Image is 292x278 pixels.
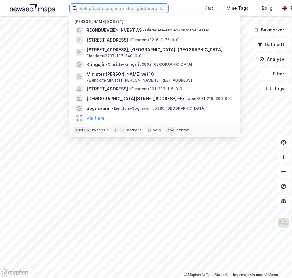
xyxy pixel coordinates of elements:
[2,269,29,276] a: Mapbox homepage
[87,115,105,122] button: Vis flere
[87,71,154,78] span: Minister [PERSON_NAME] vei 10
[87,53,141,58] span: Eiendom • 3207-107-740-0-0
[87,36,128,44] span: [STREET_ADDRESS]
[252,38,290,51] button: Datasett
[10,4,55,13] img: logo.a4113a55bc3d86da70a041830d287a7e.svg
[153,128,161,133] div: velg
[77,4,168,13] input: Søk på adresse, matrikkel, gårdeiere, leietakere eller personer
[87,95,177,102] span: [DEMOGRAPHIC_DATA][STREET_ADDRESS]
[87,78,192,83] span: Eiendom • Minister [PERSON_NAME][STREET_ADDRESS]
[205,5,213,12] div: Kart
[176,128,189,133] div: avbryt
[87,85,128,93] span: [STREET_ADDRESS]
[129,38,131,42] span: •
[87,105,111,112] span: Sognsvann
[262,249,292,278] div: Kontrollprogram for chat
[126,128,142,133] div: markere
[254,53,290,65] button: Analyse
[143,28,209,33] span: Gårdeiere • Hovedkontortjenester
[143,28,145,32] span: •
[112,106,205,111] span: Eiendom • Sognsvann, 0890 [GEOGRAPHIC_DATA]
[87,27,142,34] span: REGNBUEVEIEN INVEST AS
[248,24,290,36] button: Bokmerker
[278,217,289,229] img: Z
[202,273,232,277] a: OpenStreetMap
[178,96,180,101] span: •
[260,68,290,80] button: Filter
[226,5,248,12] div: Mine Tags
[233,273,263,277] a: Improve this map
[129,38,178,42] span: Eiendom • 3216-8-76-0-0
[87,78,88,82] span: •
[105,62,107,67] span: •
[184,273,201,277] a: Mapbox
[105,62,192,67] span: Område • Kringsjå, 0862 [GEOGRAPHIC_DATA]
[87,61,104,68] span: Kringsjå
[92,128,108,133] div: nytt søk
[74,127,91,133] div: Ctrl + k
[261,82,290,95] button: Tags
[87,46,233,53] span: [STREET_ADDRESS], [GEOGRAPHIC_DATA], [GEOGRAPHIC_DATA]
[166,127,176,133] div: esc
[129,86,182,91] span: Eiendom • 301-233-115-0-0
[178,96,232,101] span: Eiendom • 301-219-309-0-0
[129,86,131,91] span: •
[112,106,114,111] span: •
[262,5,272,12] div: Bolig
[262,249,292,278] iframe: Chat Widget
[69,14,240,25] div: [PERSON_NAME] søk (51)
